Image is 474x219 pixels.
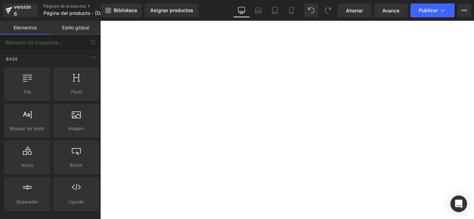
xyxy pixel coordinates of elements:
[70,162,83,168] font: Botón
[16,199,39,204] font: Separador
[6,56,18,62] font: Base
[10,126,44,131] font: Bloque de texto
[321,3,335,17] button: Rehacer
[410,3,455,17] button: Publicar
[450,195,467,212] div: Open Intercom Messenger
[68,126,84,131] font: Imagen
[304,3,318,17] button: Deshacer
[266,3,283,17] a: Tableta
[14,25,37,30] font: Elementos
[250,3,266,17] a: Computadora portátil
[346,8,363,13] font: Ahorrar
[3,3,38,17] a: versión 6
[43,10,130,16] font: Página del producto - [DATE] 12:19:21
[419,7,438,13] font: Publicar
[457,3,471,17] button: Más
[22,162,33,168] font: Icono
[43,3,123,9] a: Páginas de productos
[283,3,300,17] a: Móvil
[43,3,86,9] font: Páginas de productos
[24,89,31,94] font: Fila
[101,3,142,17] a: Nueva Biblioteca
[233,3,250,17] a: De oficina
[68,199,84,204] font: Líquido
[62,25,89,30] font: Estilo global
[382,8,399,13] font: Avance
[114,7,137,13] font: Biblioteca
[14,4,31,17] font: versión 6
[70,89,82,94] font: Título
[374,3,408,17] a: Avance
[150,7,193,13] font: Asignar productos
